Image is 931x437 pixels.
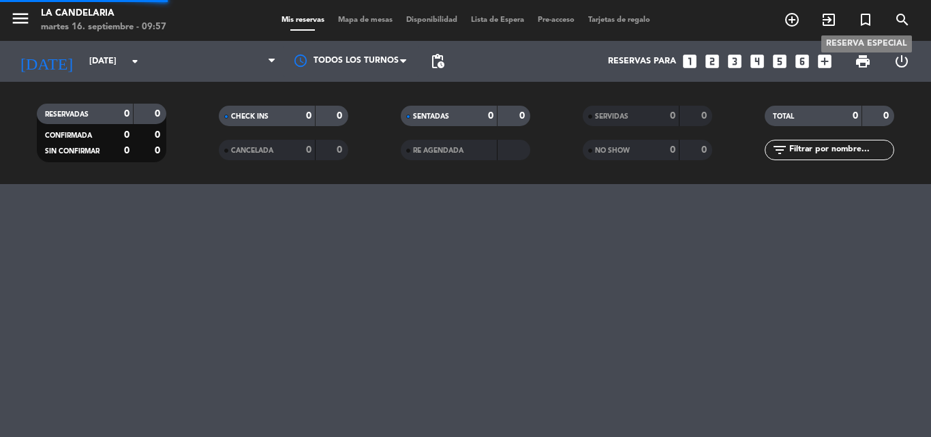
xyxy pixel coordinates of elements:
[726,52,744,70] i: looks_3
[519,111,528,121] strong: 0
[784,12,800,28] i: add_circle_outline
[793,52,811,70] i: looks_6
[45,111,89,118] span: RESERVADAS
[773,113,794,120] span: TOTAL
[821,12,837,28] i: exit_to_app
[853,111,858,121] strong: 0
[748,52,766,70] i: looks_4
[10,8,31,29] i: menu
[429,53,446,70] span: pending_actions
[595,147,630,154] span: NO SHOW
[703,52,721,70] i: looks_two
[155,109,163,119] strong: 0
[10,8,31,33] button: menu
[670,145,675,155] strong: 0
[306,111,311,121] strong: 0
[882,41,921,82] div: LOG OUT
[45,148,100,155] span: SIN CONFIRMAR
[883,111,891,121] strong: 0
[772,142,788,158] i: filter_list
[531,16,581,24] span: Pre-acceso
[595,113,628,120] span: SERVIDAS
[306,145,311,155] strong: 0
[816,52,834,70] i: add_box
[701,111,709,121] strong: 0
[581,16,657,24] span: Tarjetas de regalo
[413,147,463,154] span: RE AGENDADA
[488,111,493,121] strong: 0
[399,16,464,24] span: Disponibilidad
[788,142,894,157] input: Filtrar por nombre...
[10,46,82,76] i: [DATE]
[857,12,874,28] i: turned_in_not
[821,35,912,52] div: Reserva especial
[45,132,92,139] span: CONFIRMADA
[275,16,331,24] span: Mis reservas
[155,146,163,155] strong: 0
[231,147,273,154] span: CANCELADA
[231,113,269,120] span: CHECK INS
[155,130,163,140] strong: 0
[771,52,789,70] i: looks_5
[855,53,871,70] span: print
[681,52,699,70] i: looks_one
[124,146,129,155] strong: 0
[41,20,166,34] div: martes 16. septiembre - 09:57
[894,12,911,28] i: search
[701,145,709,155] strong: 0
[413,113,449,120] span: SENTADAS
[124,130,129,140] strong: 0
[337,111,345,121] strong: 0
[337,145,345,155] strong: 0
[41,7,166,20] div: LA CANDELARIA
[331,16,399,24] span: Mapa de mesas
[894,53,910,70] i: power_settings_new
[127,53,143,70] i: arrow_drop_down
[464,16,531,24] span: Lista de Espera
[124,109,129,119] strong: 0
[670,111,675,121] strong: 0
[608,57,676,66] span: Reservas para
